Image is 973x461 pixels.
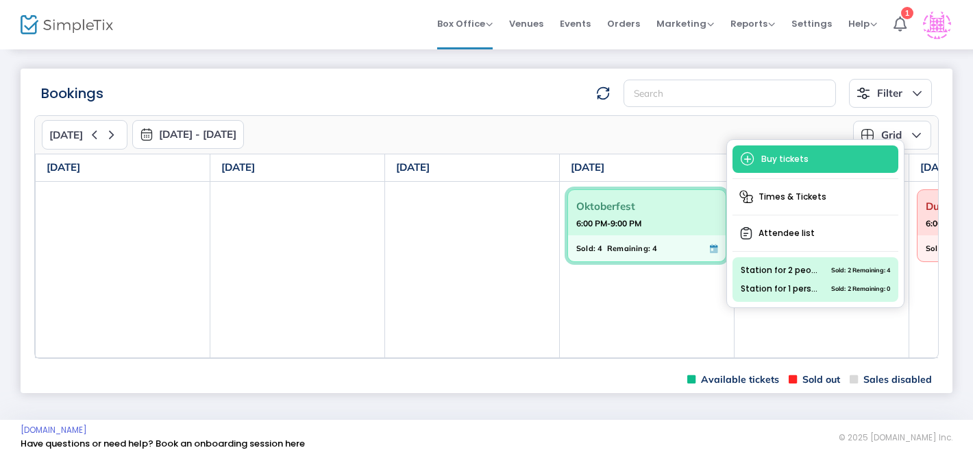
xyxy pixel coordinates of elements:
[576,196,717,217] span: Oktoberfest
[624,80,836,108] input: Search
[739,226,753,240] img: clipboard
[732,221,898,246] span: Attendee list
[901,7,913,19] div: 1
[607,241,650,256] span: Remaining:
[857,86,870,100] img: filter
[853,121,931,150] button: Grid
[576,241,595,256] span: Sold:
[210,154,385,182] th: [DATE]
[732,185,898,209] span: Times & Tickets
[831,264,890,276] span: Sold: 2 Remaining: 4
[730,17,775,30] span: Reports
[132,120,244,149] button: [DATE] - [DATE]
[848,17,877,30] span: Help
[789,373,840,386] span: Sold out
[741,264,821,276] span: Station for 2 people
[41,83,103,104] m-panel-title: Bookings
[732,145,898,173] span: Buy tickets
[687,373,779,386] span: Available tickets
[385,154,560,182] th: [DATE]
[21,437,305,450] a: Have questions or need help? Book an onboarding session here
[596,86,610,100] img: refresh-data
[656,17,714,30] span: Marketing
[140,128,153,141] img: monthly
[560,6,591,41] span: Events
[791,6,832,41] span: Settings
[509,6,543,41] span: Venues
[926,241,945,256] span: Sold:
[576,215,641,232] strong: 6:00 PM-9:00 PM
[739,190,753,204] img: times-tickets
[839,432,952,443] span: © 2025 [DOMAIN_NAME] Inc.
[36,154,210,182] th: [DATE]
[598,241,602,256] span: 4
[850,373,932,386] span: Sales disabled
[741,283,821,295] span: Station for 1 person
[831,283,890,295] span: Sold: 2 Remaining: 0
[607,6,640,41] span: Orders
[652,241,657,256] span: 4
[49,129,83,141] span: [DATE]
[21,425,87,436] a: [DOMAIN_NAME]
[849,79,932,108] button: Filter
[437,17,493,30] span: Box Office
[861,128,874,142] img: grid
[42,120,127,150] button: [DATE]
[560,154,735,182] th: [DATE]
